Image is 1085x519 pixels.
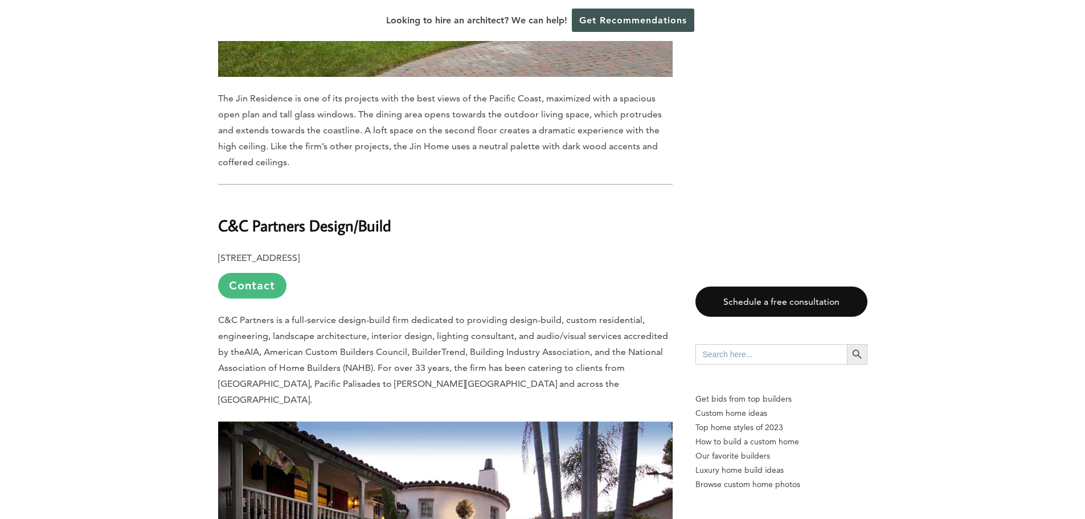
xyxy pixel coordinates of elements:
[218,252,300,263] b: [STREET_ADDRESS]
[572,9,694,32] a: Get Recommendations
[218,346,663,405] span: , American Custom Builders Council, BuilderTrend, Building Industry Association, and the National...
[695,344,847,365] input: Search here...
[218,314,668,357] span: C&C Partners is a full-service design-build firm dedicated to providing design-build, custom resi...
[695,435,867,449] a: How to build a custom home
[695,392,867,406] p: Get bids from top builders
[218,273,286,299] a: Contact
[851,348,863,361] svg: Search
[695,463,867,477] a: Luxury home build ideas
[695,287,867,317] a: Schedule a free consultation
[218,93,662,167] span: The Jin Residence is one of its projects with the best views of the Pacific Coast, maximized with...
[866,437,1071,505] iframe: Drift Widget Chat Controller
[695,449,867,463] a: Our favorite builders
[695,477,867,492] a: Browse custom home photos
[218,215,391,235] strong: C&C Partners Design/Build
[695,406,867,420] a: Custom home ideas
[695,420,867,435] a: Top home styles of 2023
[244,346,259,357] span: AIA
